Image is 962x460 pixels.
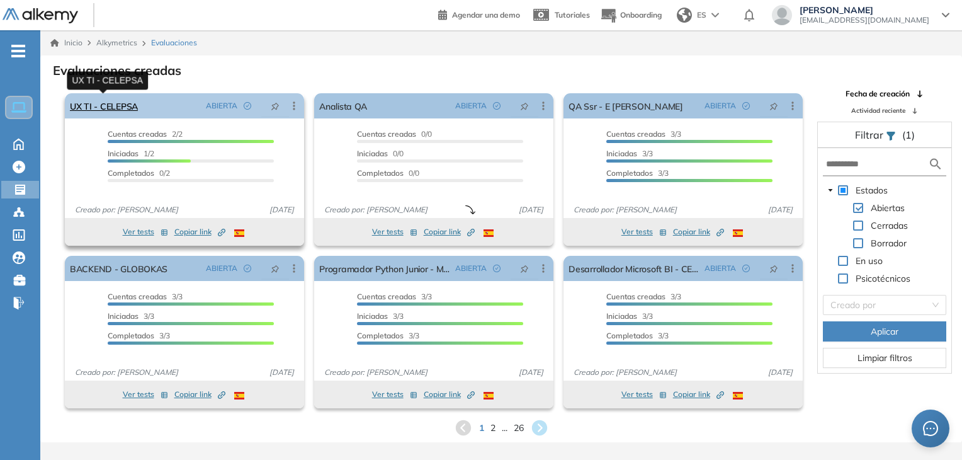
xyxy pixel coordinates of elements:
span: ABIERTA [705,263,736,274]
span: message [923,421,938,436]
button: Ver tests [123,387,168,402]
a: Agendar una demo [438,6,520,21]
span: 3/3 [357,331,419,340]
span: Tutoriales [555,10,590,20]
button: pushpin [261,96,289,116]
span: Psicotécnicos [856,273,910,284]
span: [EMAIL_ADDRESS][DOMAIN_NAME] [800,15,929,25]
span: Cerradas [868,218,910,233]
button: Copiar link [424,387,475,402]
span: Cuentas creadas [357,292,416,301]
span: 3/3 [606,149,653,158]
span: check-circle [493,102,501,110]
span: 3/3 [108,311,154,321]
a: QA Ssr - E [PERSON_NAME] [569,93,683,118]
span: Iniciadas [357,311,388,321]
span: Borrador [868,236,909,251]
span: Completados [108,168,154,178]
span: check-circle [244,265,251,272]
a: BACKEND - GLOBOKAS [70,256,167,281]
span: Cuentas creadas [606,129,665,139]
span: ABIERTA [455,100,487,112]
span: Fecha de creación [846,88,910,100]
span: Copiar link [424,389,475,400]
span: [DATE] [514,204,548,216]
span: Iniciadas [108,149,139,158]
span: Onboarding [620,10,662,20]
span: [DATE] [763,204,798,216]
span: 3/3 [108,331,170,340]
span: Cuentas creadas [606,292,665,301]
span: (1) [902,127,915,142]
span: ... [502,422,507,435]
span: 2 [490,422,495,435]
span: Cuentas creadas [108,129,167,139]
span: 3/3 [357,292,432,301]
span: pushpin [520,101,529,111]
span: 0/2 [108,168,170,178]
span: ES [697,9,706,21]
span: Completados [357,331,404,340]
span: Cuentas creadas [108,292,167,301]
a: Analista QA [319,93,367,118]
span: pushpin [271,263,280,273]
button: Ver tests [621,387,667,402]
span: check-circle [742,102,750,110]
a: Desarrollador Microsoft BI - CENTRO [569,256,699,281]
button: Copiar link [174,224,225,239]
span: 1 [479,422,484,435]
span: Agendar una demo [452,10,520,20]
button: pushpin [511,258,538,279]
a: Inicio [50,37,82,49]
span: Completados [357,168,404,178]
button: Ver tests [372,224,417,239]
span: Iniciadas [357,149,388,158]
button: Copiar link [424,224,475,239]
img: search icon [928,156,943,172]
span: 2/2 [108,129,183,139]
span: Creado por: [PERSON_NAME] [569,367,682,378]
span: Limpiar filtros [857,351,912,365]
span: Actividad reciente [851,106,905,115]
span: ABIERTA [206,100,237,112]
button: Copiar link [174,387,225,402]
button: Limpiar filtros [823,348,946,368]
div: UX TI - CELEPSA [67,71,148,89]
span: Completados [606,331,653,340]
span: Copiar link [174,389,225,400]
span: ABIERTA [705,100,736,112]
span: Estados [856,185,888,196]
span: 0/0 [357,168,419,178]
span: En uso [853,253,885,268]
button: Copiar link [673,224,724,239]
span: 3/3 [357,311,404,321]
img: ESP [733,229,743,237]
span: Iniciadas [606,149,637,158]
span: 0/0 [357,149,404,158]
span: Completados [108,331,154,340]
span: ABIERTA [455,263,487,274]
img: ESP [484,392,494,400]
span: caret-down [827,187,834,193]
button: Ver tests [372,387,417,402]
button: Copiar link [673,387,724,402]
span: En uso [856,255,883,267]
span: Copiar link [673,226,724,238]
span: Creado por: [PERSON_NAME] [319,204,433,216]
span: Copiar link [424,226,475,238]
button: Ver tests [123,224,168,239]
span: ABIERTA [206,263,237,274]
img: world [677,8,692,23]
span: Iniciadas [108,311,139,321]
span: check-circle [742,265,750,272]
span: 0/0 [357,129,432,139]
span: [PERSON_NAME] [800,5,929,15]
span: Creado por: [PERSON_NAME] [70,204,183,216]
span: Aplicar [871,325,898,338]
span: [DATE] [264,204,299,216]
span: Completados [606,168,653,178]
span: Alkymetrics [96,38,137,47]
img: ESP [484,229,494,237]
button: Ver tests [621,224,667,239]
img: arrow [711,13,719,18]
